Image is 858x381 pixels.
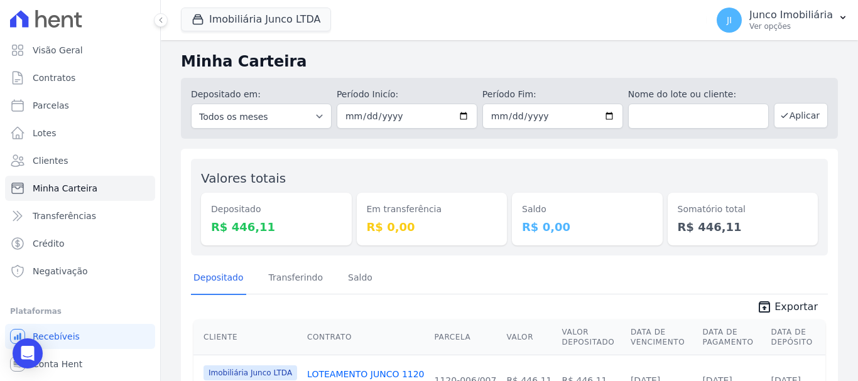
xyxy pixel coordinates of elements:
a: unarchive Exportar [747,299,828,317]
span: Imobiliária Junco LTDA [204,365,297,380]
a: Lotes [5,121,155,146]
th: Cliente [193,319,302,355]
a: Saldo [345,262,375,295]
span: Transferências [33,210,96,222]
i: unarchive [757,299,772,314]
p: Ver opções [749,21,833,31]
th: Valor [501,319,557,355]
label: Valores totais [201,171,286,186]
span: Parcelas [33,99,69,112]
a: LOTEAMENTO JUNCO 1120 [307,369,424,379]
button: Imobiliária Junco LTDA [181,8,331,31]
label: Nome do lote ou cliente: [628,88,769,101]
span: Lotes [33,127,57,139]
a: Negativação [5,259,155,284]
span: Visão Geral [33,44,83,56]
label: Depositado em: [191,89,261,99]
span: Minha Carteira [33,182,97,195]
dt: Em transferência [367,203,497,216]
a: Conta Hent [5,351,155,377]
a: Transferindo [266,262,326,295]
label: Período Inicío: [337,88,477,101]
a: Visão Geral [5,38,155,63]
a: Crédito [5,231,155,256]
th: Data de Vencimento [626,319,698,355]
th: Valor Depositado [557,319,625,355]
dd: R$ 446,11 [211,218,342,235]
th: Contrato [302,319,429,355]
label: Período Fim: [482,88,623,101]
span: Exportar [774,299,818,314]
a: Contratos [5,65,155,90]
div: Open Intercom Messenger [13,338,43,368]
a: Depositado [191,262,246,295]
span: JI [727,16,732,24]
dt: Saldo [522,203,653,216]
dt: Depositado [211,203,342,216]
button: Aplicar [774,103,828,128]
span: Conta Hent [33,358,82,370]
a: Transferências [5,203,155,228]
dt: Somatório total [678,203,808,216]
span: Contratos [33,72,75,84]
p: Junco Imobiliária [749,9,833,21]
th: Data de Depósito [766,319,825,355]
div: Plataformas [10,304,150,319]
dd: R$ 0,00 [367,218,497,235]
span: Clientes [33,154,68,167]
a: Clientes [5,148,155,173]
dd: R$ 446,11 [678,218,808,235]
span: Negativação [33,265,88,277]
th: Parcela [430,319,502,355]
th: Data de Pagamento [697,319,766,355]
h2: Minha Carteira [181,50,838,73]
span: Crédito [33,237,65,250]
span: Recebíveis [33,330,80,343]
button: JI Junco Imobiliária Ver opções [707,3,858,38]
a: Minha Carteira [5,176,155,201]
a: Recebíveis [5,324,155,349]
dd: R$ 0,00 [522,218,653,235]
a: Parcelas [5,93,155,118]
